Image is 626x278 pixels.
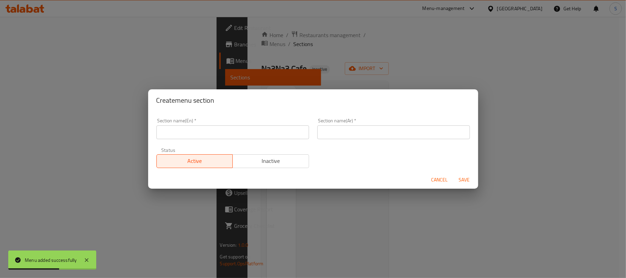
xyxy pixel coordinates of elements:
span: Cancel [431,176,448,184]
h2: Create menu section [156,95,470,106]
span: Active [160,156,230,166]
button: Save [453,174,475,186]
button: Cancel [429,174,451,186]
button: Active [156,154,233,168]
span: Inactive [235,156,306,166]
input: Please enter section name(en) [156,125,309,139]
button: Inactive [232,154,309,168]
span: Save [456,176,473,184]
div: Menu added successfully [25,256,77,264]
input: Please enter section name(ar) [317,125,470,139]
